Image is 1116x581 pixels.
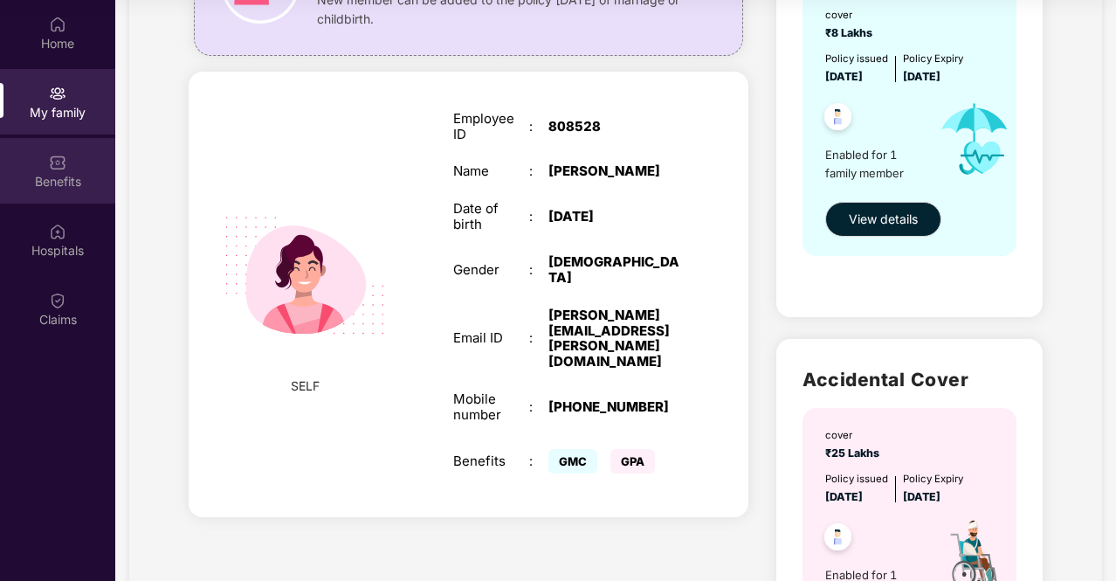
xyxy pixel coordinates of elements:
[548,449,597,474] span: GMC
[610,449,655,474] span: GPA
[529,119,548,135] div: :
[825,146,926,182] span: Enabled for 1 family member
[548,399,681,415] div: [PHONE_NUMBER]
[453,262,529,278] div: Gender
[825,471,888,487] div: Policy issued
[825,26,878,39] span: ₹8 Lakhs
[529,163,548,179] div: :
[529,330,548,346] div: :
[203,175,405,377] img: svg+xml;base64,PHN2ZyB4bWxucz0iaHR0cDovL3d3dy53My5vcmcvMjAwMC9zdmciIHdpZHRoPSIyMjQiIGhlaWdodD0iMT...
[548,163,681,179] div: [PERSON_NAME]
[49,16,66,33] img: svg+xml;base64,PHN2ZyBpZD0iSG9tZSIgeG1sbnM9Imh0dHA6Ly93d3cudzMub3JnLzIwMDAvc3ZnIiB3aWR0aD0iMjAiIG...
[548,209,681,225] div: [DATE]
[548,308,681,370] div: [PERSON_NAME][EMAIL_ADDRESS][PERSON_NAME][DOMAIN_NAME]
[816,518,859,561] img: svg+xml;base64,PHN2ZyB4bWxucz0iaHR0cDovL3d3dy53My5vcmcvMjAwMC9zdmciIHdpZHRoPSI0OC45NDMiIGhlaWdodD...
[825,51,888,66] div: Policy issued
[825,202,941,237] button: View details
[453,163,529,179] div: Name
[49,85,66,102] img: svg+xml;base64,PHN2ZyB3aWR0aD0iMjAiIGhlaWdodD0iMjAiIHZpZXdCb3g9IjAgMCAyMCAyMCIgZmlsbD0ibm9uZSIgeG...
[453,201,529,232] div: Date of birth
[825,7,878,23] div: cover
[903,70,940,83] span: [DATE]
[529,453,548,469] div: :
[816,98,859,141] img: svg+xml;base64,PHN2ZyB4bWxucz0iaHR0cDovL3d3dy53My5vcmcvMjAwMC9zdmciIHdpZHRoPSI0OC45NDMiIGhlaWdodD...
[49,292,66,309] img: svg+xml;base64,PHN2ZyBpZD0iQ2xhaW0iIHhtbG5zPSJodHRwOi8vd3d3LnczLm9yZy8yMDAwL3N2ZyIgd2lkdGg9IjIwIi...
[529,399,548,415] div: :
[825,70,863,83] span: [DATE]
[849,210,918,229] span: View details
[49,154,66,171] img: svg+xml;base64,PHN2ZyBpZD0iQmVuZWZpdHMiIHhtbG5zPSJodHRwOi8vd3d3LnczLm9yZy8yMDAwL3N2ZyIgd2lkdGg9Ij...
[926,86,1024,193] img: icon
[291,377,320,396] span: SELF
[453,111,529,142] div: Employee ID
[529,209,548,225] div: :
[903,490,940,503] span: [DATE]
[548,119,681,135] div: 808528
[825,446,885,460] span: ₹25 Lakhs
[903,51,963,66] div: Policy Expiry
[825,427,885,443] div: cover
[825,490,863,503] span: [DATE]
[453,330,529,346] div: Email ID
[803,365,1016,394] h2: Accidental Cover
[903,471,963,487] div: Policy Expiry
[453,391,529,423] div: Mobile number
[453,453,529,469] div: Benefits
[548,254,681,286] div: [DEMOGRAPHIC_DATA]
[529,262,548,278] div: :
[49,223,66,240] img: svg+xml;base64,PHN2ZyBpZD0iSG9zcGl0YWxzIiB4bWxucz0iaHR0cDovL3d3dy53My5vcmcvMjAwMC9zdmciIHdpZHRoPS...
